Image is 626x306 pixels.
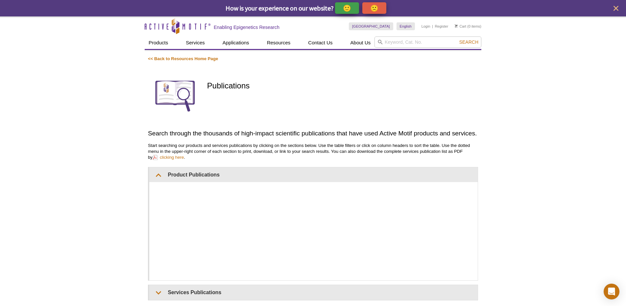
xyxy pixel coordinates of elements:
a: [GEOGRAPHIC_DATA] [349,22,393,30]
a: About Us [347,36,375,49]
summary: Services Publications [149,285,478,300]
a: Resources [263,36,295,49]
a: Contact Us [304,36,336,49]
span: How is your experience on our website? [226,4,334,12]
img: Your Cart [455,24,458,28]
a: Login [421,24,430,29]
a: English [397,22,415,30]
h2: Enabling Epigenetics Research [214,24,279,30]
a: Register [435,24,448,29]
a: Applications [219,36,253,49]
a: clicking here [153,154,184,160]
a: << Back to Resources Home Page [148,56,218,61]
img: Publications [148,68,202,123]
p: 🙂 [343,4,351,12]
input: Keyword, Cat. No. [374,36,481,48]
h1: Publications [207,82,478,91]
a: Products [145,36,172,49]
li: | [432,22,433,30]
li: (0 items) [455,22,481,30]
h2: Search through the thousands of high-impact scientific publications that have used Active Motif p... [148,129,478,138]
button: Search [457,39,480,45]
a: Services [182,36,209,49]
summary: Product Publications [149,167,478,182]
p: 🙁 [370,4,378,12]
a: Cart [455,24,466,29]
button: close [612,4,620,12]
span: Search [459,39,478,45]
div: Open Intercom Messenger [604,284,619,299]
p: Start searching our products and services publications by clicking on the sections below. Use the... [148,143,478,160]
